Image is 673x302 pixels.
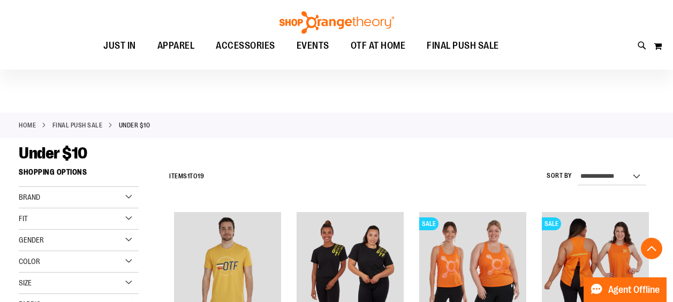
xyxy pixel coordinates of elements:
a: OTF AT HOME [340,34,417,58]
span: APPAREL [157,34,195,58]
span: Gender [19,236,44,244]
span: OTF AT HOME [351,34,406,58]
span: Brand [19,193,40,201]
span: SALE [542,217,561,230]
img: Shop Orangetheory [278,11,396,34]
span: JUST IN [103,34,136,58]
span: 19 [198,172,204,180]
h2: Items to [169,168,204,185]
a: JUST IN [93,34,147,58]
strong: Under $10 [119,120,150,130]
a: Home [19,120,36,130]
span: EVENTS [297,34,329,58]
span: Agent Offline [608,285,660,295]
label: Sort By [547,171,572,180]
span: SALE [419,217,438,230]
strong: Shopping Options [19,163,139,187]
button: Agent Offline [584,277,667,302]
span: Under $10 [19,144,87,162]
span: Fit [19,214,28,223]
span: 1 [187,172,190,180]
a: APPAREL [147,34,206,58]
a: FINAL PUSH SALE [416,34,510,58]
a: EVENTS [286,34,340,58]
span: Size [19,278,32,287]
a: ACCESSORIES [205,34,286,58]
span: Color [19,257,40,266]
a: FINAL PUSH SALE [52,120,103,130]
span: FINAL PUSH SALE [427,34,499,58]
span: ACCESSORIES [216,34,275,58]
button: Back To Top [641,238,662,259]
